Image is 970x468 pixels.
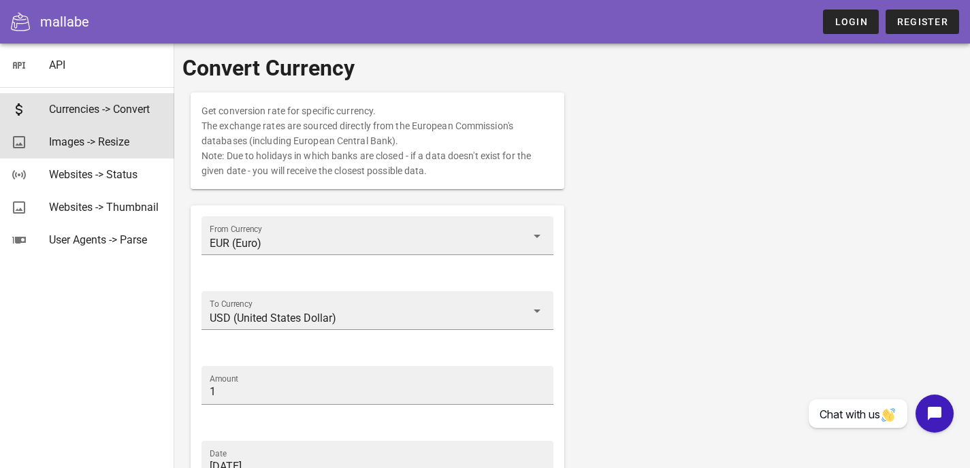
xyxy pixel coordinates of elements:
div: API [49,58,163,71]
span: Register [896,16,948,27]
h1: Convert Currency [182,52,962,84]
div: Websites -> Thumbnail [49,201,163,214]
label: Amount [210,374,238,384]
a: Login [823,10,878,34]
div: Currencies -> Convert [49,103,163,116]
a: Register [886,10,959,34]
div: Websites -> Status [49,168,163,181]
div: Images -> Resize [49,135,163,148]
label: Date [210,449,227,459]
label: From Currency [210,224,262,235]
span: Login [834,16,867,27]
div: mallabe [40,12,89,32]
div: Get conversion rate for specific currency. The exchange rates are sourced directly from the Europ... [191,93,564,189]
label: To Currency [210,299,253,310]
div: User Agents -> Parse [49,233,163,246]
